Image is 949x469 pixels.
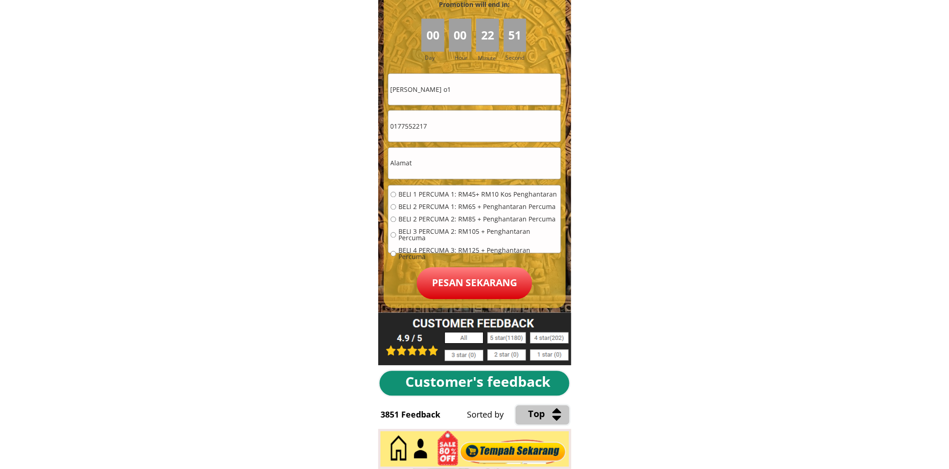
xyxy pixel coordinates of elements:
input: Nama [388,74,561,105]
div: Top [528,407,611,422]
h3: Minute [478,54,498,62]
span: BELI 4 PERCUMA 3: RM125 + Penghantaran Percuma [398,248,558,260]
h3: Day [425,53,448,62]
h3: Second [506,53,528,62]
div: 3851 Feedback [381,408,454,422]
span: BELI 2 PERCUMA 1: RM65 + Penghantaran Percuma [398,204,558,210]
span: BELI 2 PERCUMA 2: RM85 + Penghantaran Percuma [398,216,558,223]
h3: Hour [455,53,474,62]
div: Sorted by [467,408,683,422]
span: BELI 3 PERCUMA 2: RM105 + Penghantaran Percuma [398,229,558,242]
span: BELI 1 PERCUMA 1: RM45+ RM10 Kos Penghantaran [398,192,558,198]
input: Alamat [388,148,561,179]
div: Customer's feedback [405,371,558,393]
input: Telefon [388,111,561,142]
p: Pesan sekarang [417,267,532,299]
